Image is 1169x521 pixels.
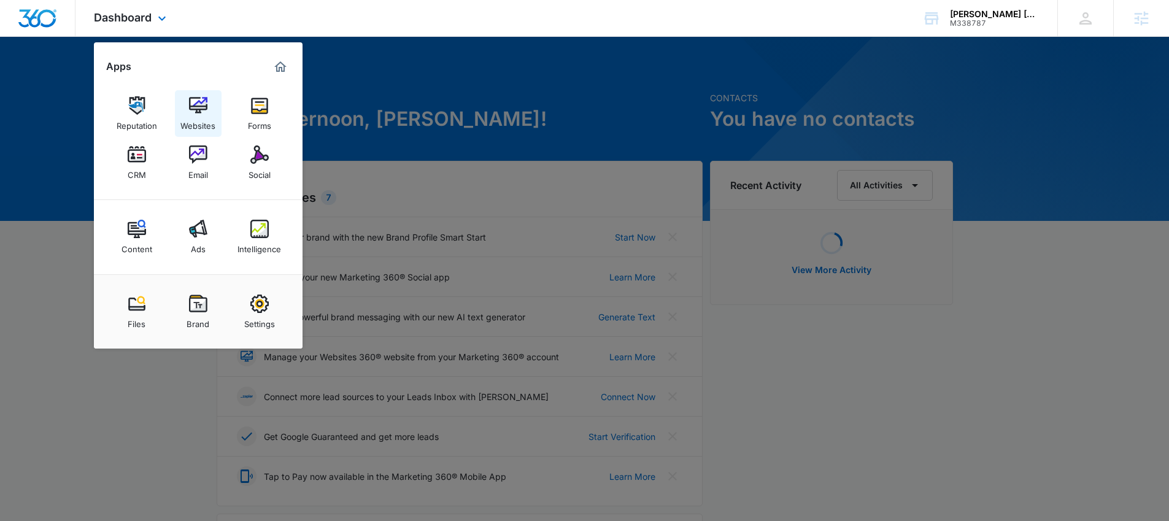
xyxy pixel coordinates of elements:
[114,288,160,335] a: Files
[236,214,283,260] a: Intelligence
[128,164,146,180] div: CRM
[950,19,1040,28] div: account id
[175,139,222,186] a: Email
[237,238,281,254] div: Intelligence
[249,164,271,180] div: Social
[175,90,222,137] a: Websites
[117,115,157,131] div: Reputation
[114,214,160,260] a: Content
[236,288,283,335] a: Settings
[236,90,283,137] a: Forms
[175,214,222,260] a: Ads
[244,313,275,329] div: Settings
[128,313,145,329] div: Files
[191,238,206,254] div: Ads
[175,288,222,335] a: Brand
[180,115,215,131] div: Websites
[187,313,209,329] div: Brand
[114,139,160,186] a: CRM
[950,9,1040,19] div: account name
[271,57,290,77] a: Marketing 360® Dashboard
[122,238,152,254] div: Content
[106,61,131,72] h2: Apps
[114,90,160,137] a: Reputation
[94,11,152,24] span: Dashboard
[236,139,283,186] a: Social
[188,164,208,180] div: Email
[248,115,271,131] div: Forms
